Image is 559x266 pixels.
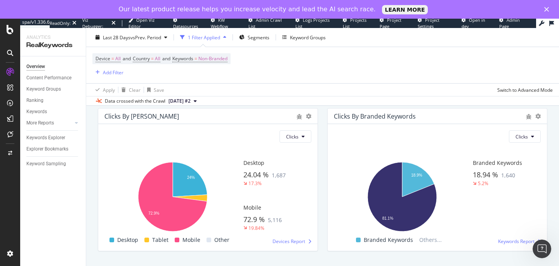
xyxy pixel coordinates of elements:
[104,112,179,120] div: Clicks by [PERSON_NAME]
[462,17,493,29] a: Open in dev
[165,96,200,106] button: [DATE] #2
[211,17,243,29] a: KW Webflow
[509,130,541,143] button: Clicks
[279,130,311,143] button: Clicks
[26,145,80,153] a: Explorer Bookmarks
[544,7,552,12] div: Close
[248,34,269,40] span: Segments
[295,17,330,29] span: Logs Projects List
[26,34,80,41] div: Analytics
[273,238,305,245] span: Devices Report
[243,215,265,224] span: 72.9 %
[494,84,553,96] button: Switch to Advanced Mode
[418,17,456,29] a: Project Settings
[26,108,47,116] div: Keywords
[26,119,54,127] div: More Reports
[499,17,520,29] span: Admin Page
[168,98,191,105] span: 2025 Aug. 14th #2
[243,204,261,211] span: Mobile
[473,159,522,166] span: Branded Keywords
[50,20,71,26] div: ReadOnly:
[26,134,80,142] a: Keywords Explorer
[248,17,289,29] a: Admin Crawl List
[187,175,195,179] text: 24%
[498,238,535,245] span: Keywords Report
[103,69,123,75] div: Add Filter
[82,17,110,29] div: Viz Debugger:
[248,225,264,231] div: 19.84%
[248,17,282,29] span: Admin Crawl List
[188,34,220,40] div: 1 Filter Applied
[103,34,130,40] span: Last 28 Days
[129,86,141,93] div: Clear
[214,235,229,245] span: Other
[26,63,45,71] div: Overview
[26,119,73,127] a: More Reports
[380,17,412,29] a: Project Page
[334,158,470,235] svg: A chart.
[272,171,286,179] span: 1,687
[148,211,159,215] text: 72.9%
[501,171,515,179] span: 1,640
[117,235,138,245] span: Desktop
[155,53,160,64] span: All
[173,23,198,29] span: Datasources
[123,55,131,62] span: and
[105,98,165,105] div: Data crossed with the Crawl
[462,17,485,29] span: Open in dev
[128,17,167,29] a: Open Viz Editor
[26,96,43,105] div: Ranking
[334,112,416,120] div: Clicks By Branded Keywords
[26,85,80,93] a: Keyword Groups
[473,170,498,179] span: 18.94 %
[499,17,530,29] a: Admin Page
[497,86,553,93] div: Switch to Advanced Mode
[26,134,65,142] div: Keywords Explorer
[144,84,164,96] button: Save
[418,17,439,29] span: Project Settings
[104,158,240,235] svg: A chart.
[173,17,205,29] a: Datasources
[26,63,80,71] a: Overview
[26,160,80,168] a: Keyword Sampling
[118,84,141,96] button: Clear
[243,170,269,179] span: 24.04 %
[380,17,401,29] span: Project Page
[26,96,80,105] a: Ranking
[279,31,329,44] button: Keyword Groups
[115,53,121,64] span: All
[364,235,413,245] span: Branded Keywords
[154,86,164,93] div: Save
[182,235,200,245] span: Mobile
[103,86,115,93] div: Apply
[152,235,168,245] span: Tablet
[26,160,66,168] div: Keyword Sampling
[236,31,273,44] button: Segments
[498,238,541,245] a: Keywords Report
[130,34,161,40] span: vs Prev. Period
[268,216,282,224] span: 5,116
[26,41,80,50] div: RealKeywords
[248,180,262,187] div: 17.3%
[526,114,531,119] div: bug
[478,180,488,187] div: 5.2%
[295,17,337,29] a: Logs Projects List
[133,55,150,62] span: Country
[92,31,170,44] button: Last 28 DaysvsPrev. Period
[382,216,393,220] text: 81.1%
[177,31,229,44] button: 1 Filter Applied
[290,34,326,40] div: Keyword Groups
[162,55,170,62] span: and
[128,17,155,29] span: Open Viz Editor
[194,55,197,62] span: =
[343,17,366,29] span: Projects List
[111,55,114,62] span: =
[26,145,68,153] div: Explorer Bookmarks
[343,17,374,29] a: Projects List
[20,19,50,28] a: spa/v1.336.6
[95,55,110,62] span: Device
[198,53,227,64] span: Non-Branded
[516,133,528,140] span: Clicks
